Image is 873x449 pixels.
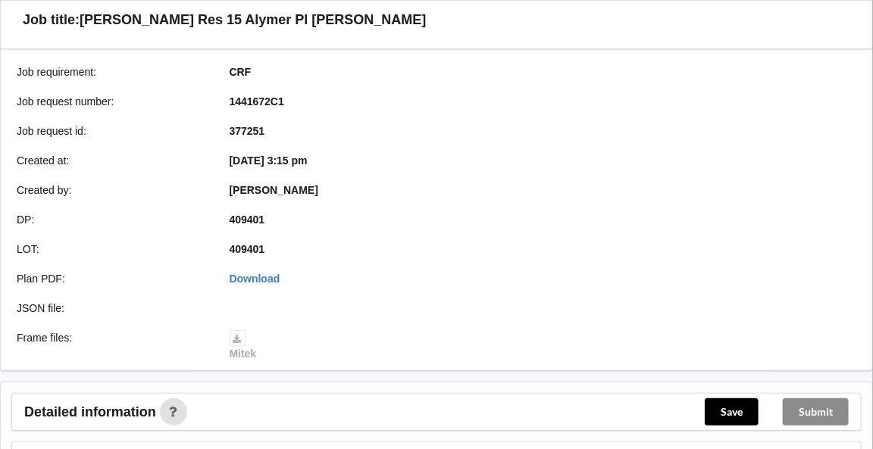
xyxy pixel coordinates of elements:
[230,66,252,78] b: CRF
[230,273,280,285] a: Download
[230,95,284,108] b: 1441672C1
[6,301,219,316] div: JSON file :
[6,123,219,139] div: Job request id :
[6,182,219,198] div: Created by :
[230,184,318,196] b: [PERSON_NAME]
[230,125,265,137] b: 377251
[6,64,219,80] div: Job requirement :
[80,11,426,29] h3: [PERSON_NAME] Res 15 Alymer Pl [PERSON_NAME]
[6,94,219,109] div: Job request number :
[6,242,219,257] div: LOT :
[24,405,156,419] span: Detailed information
[6,153,219,168] div: Created at :
[230,214,265,226] b: 409401
[6,212,219,227] div: DP :
[230,332,257,360] a: Mitek
[6,330,219,362] div: Frame files :
[705,398,759,426] button: Save
[230,243,265,255] b: 409401
[6,271,219,286] div: Plan PDF :
[23,11,80,29] h3: Job title:
[230,154,308,167] b: [DATE] 3:15 pm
